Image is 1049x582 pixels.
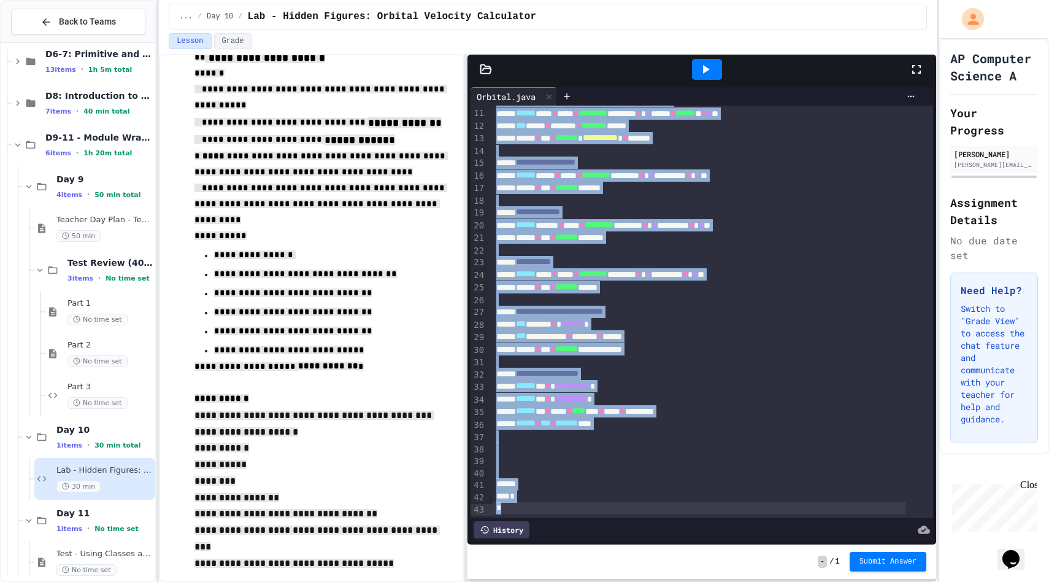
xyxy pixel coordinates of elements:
[207,12,233,21] span: Day 10
[471,270,486,282] div: 24
[45,49,153,60] span: D6-7: Primitive and Object Types
[950,233,1038,263] div: No due date set
[471,220,486,232] div: 20
[954,149,1034,160] div: [PERSON_NAME]
[87,524,90,533] span: •
[56,191,82,199] span: 4 items
[471,90,542,103] div: Orbital.java
[471,170,486,182] div: 16
[83,149,132,157] span: 1h 20m total
[954,160,1034,169] div: [PERSON_NAME][EMAIL_ADDRESS][PERSON_NAME][DOMAIN_NAME]
[471,306,486,319] div: 27
[471,468,486,480] div: 40
[5,5,85,78] div: Chat with us now!Close
[67,340,153,351] span: Part 2
[471,381,486,394] div: 33
[950,104,1038,139] h2: Your Progress
[471,257,486,269] div: 23
[179,12,193,21] span: ...
[67,397,128,409] span: No time set
[471,107,486,120] div: 11
[59,15,116,28] span: Back to Teams
[961,303,1028,425] p: Switch to "Grade View" to access the chat feature and communicate with your teacher for help and ...
[67,382,153,392] span: Part 3
[471,504,486,516] div: 43
[950,194,1038,228] h2: Assignment Details
[56,215,153,225] span: Teacher Day Plan - Teacher Only
[471,456,486,468] div: 39
[94,441,140,449] span: 30 min total
[474,521,529,538] div: History
[83,107,129,115] span: 40 min total
[56,441,82,449] span: 1 items
[76,148,79,158] span: •
[471,394,486,406] div: 34
[45,132,153,143] span: D9-11 - Module Wrap Up
[471,195,486,208] div: 18
[471,245,486,257] div: 22
[471,87,557,106] div: Orbital.java
[67,355,128,367] span: No time set
[829,557,834,567] span: /
[67,257,153,268] span: Test Review (40 mins)
[471,157,486,169] div: 15
[56,174,153,185] span: Day 9
[81,64,83,74] span: •
[56,465,153,476] span: Lab - Hidden Figures: Orbital Velocity Calculator
[56,230,101,242] span: 50 min
[94,525,139,533] span: No time set
[835,557,839,567] span: 1
[45,149,71,157] span: 6 items
[961,283,1028,298] h3: Need Help?
[949,5,987,33] div: My Account
[238,12,242,21] span: /
[214,33,252,49] button: Grade
[471,492,486,504] div: 42
[56,564,117,576] span: No time set
[859,557,917,567] span: Submit Answer
[471,357,486,369] div: 31
[818,556,827,568] span: -
[850,552,927,572] button: Submit Answer
[471,432,486,444] div: 37
[56,549,153,559] span: Test - Using Classes and Objects
[471,133,486,145] div: 13
[471,207,486,219] div: 19
[471,182,486,195] div: 17
[471,344,486,357] div: 30
[94,191,140,199] span: 50 min total
[947,479,1037,532] iframe: chat widget
[169,33,211,49] button: Lesson
[98,273,101,283] span: •
[56,424,153,435] span: Day 10
[471,444,486,456] div: 38
[56,525,82,533] span: 1 items
[11,9,145,35] button: Back to Teams
[950,50,1038,84] h1: AP Computer Science A
[45,107,71,115] span: 7 items
[471,232,486,244] div: 21
[87,190,90,200] span: •
[471,319,486,332] div: 28
[471,120,486,133] div: 12
[67,314,128,325] span: No time set
[56,481,101,492] span: 30 min
[56,508,153,519] span: Day 11
[471,282,486,294] div: 25
[67,274,93,282] span: 3 items
[87,440,90,450] span: •
[471,479,486,492] div: 41
[471,419,486,432] div: 36
[67,298,153,309] span: Part 1
[45,66,76,74] span: 13 items
[198,12,202,21] span: /
[88,66,133,74] span: 1h 5m total
[471,145,486,158] div: 14
[106,274,150,282] span: No time set
[471,332,486,344] div: 29
[76,106,79,116] span: •
[45,90,153,101] span: D8: Introduction to Algorithms
[471,369,486,381] div: 32
[471,406,486,419] div: 35
[997,533,1037,570] iframe: chat widget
